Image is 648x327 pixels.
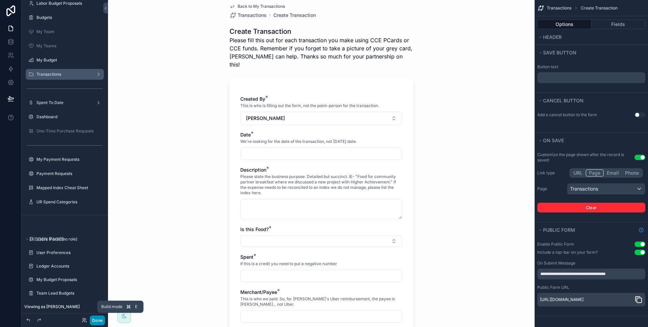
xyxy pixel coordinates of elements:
span: Viewing as [PERSON_NAME] [24,304,80,309]
span: Transactions [238,12,267,19]
span: Is this Food? [240,226,269,232]
label: Add a cancel button to the form [537,112,597,118]
button: On save [537,136,641,145]
span: Description [240,167,266,173]
svg: Show help information [639,227,644,233]
button: Public form [537,225,636,235]
label: Customize the page shown after the record is saved [537,152,634,163]
label: Budgets [36,15,100,20]
span: Save button [543,50,576,55]
span: On save [543,137,564,143]
span: Header [543,34,562,40]
label: User Preferences [36,250,100,255]
label: Team Lead Budgets [36,291,100,296]
span: Created By [240,96,265,102]
button: Transactions [567,183,645,195]
a: Create Transaction [273,12,316,19]
button: Select Button [240,112,402,125]
span: Back to My Transactions [238,4,285,9]
label: My Budget Proposals [36,277,100,282]
label: My Teams [36,43,100,49]
div: Include a top-bar on your form? [537,250,598,255]
label: Public Form URL [537,285,569,290]
label: My Budget [36,57,100,63]
button: URL [570,169,586,177]
button: Phone [622,169,642,177]
h1: Create Transaction [230,27,413,36]
label: Payment Requests [36,171,100,176]
span: Date [240,132,251,137]
label: One-Time Purchase Requests [36,128,100,134]
span: We're looking for the date of the transaction, not [DATE] date. [240,139,357,144]
button: Cancel button [537,96,641,105]
span: This is who we paid. So, for [PERSON_NAME]'s Uber reimbursement, the payee is [PERSON_NAME]... no... [240,296,402,307]
button: Fields [592,20,646,29]
button: Header [537,32,641,42]
div: scrollable content [537,72,645,83]
span: Create Transaction [581,5,618,11]
span: Transactions [547,5,571,11]
span: If this is a credit you need to put a negative number [240,261,337,267]
button: Done [90,316,105,325]
span: Merchant/Payee [240,289,277,295]
label: Transactions [36,72,90,77]
button: Hidden pages [24,234,101,244]
span: Please state the business purpose. Detailed but succinct. IE- "Food for community partner breakfa... [240,174,402,196]
span: Build mode [101,304,123,309]
span: This is who is filling out the form, not the point-person for the transaction. [240,103,379,108]
a: Transactions [230,12,267,19]
label: Users (Form)(no role) [36,236,100,242]
label: Button text [537,64,558,70]
a: Back to My Transactions [230,4,285,9]
label: My Payment Requests [36,157,100,162]
button: Save button [537,48,641,57]
label: Page [537,186,564,192]
button: Options [537,20,592,29]
span: Cancel button [543,98,584,103]
span: E [133,304,139,309]
label: On Submit Message [537,260,575,266]
span: Spent [240,254,253,260]
div: Enable Public Form [537,242,574,247]
label: UR Spend Categories [36,199,100,205]
label: Labor Budget Proposals [36,1,100,6]
button: Page [586,169,604,177]
span: Public form [543,227,575,233]
label: Link type [537,170,564,176]
button: Email [604,169,622,177]
label: Ledger Accounts [36,263,100,269]
label: My Team [36,29,100,34]
span: Please fill this out for each transaction you make using CCE PCards or CCE funds. Remember if you... [230,36,413,69]
label: Mapped Index Cheat Sheet [36,185,100,191]
label: Dashboard [36,114,100,120]
a: [URL][DOMAIN_NAME] [540,297,584,302]
button: Clear [537,203,645,212]
span: [PERSON_NAME] [246,115,285,122]
label: Spent To Date [36,100,90,105]
button: Select Button [240,235,402,247]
